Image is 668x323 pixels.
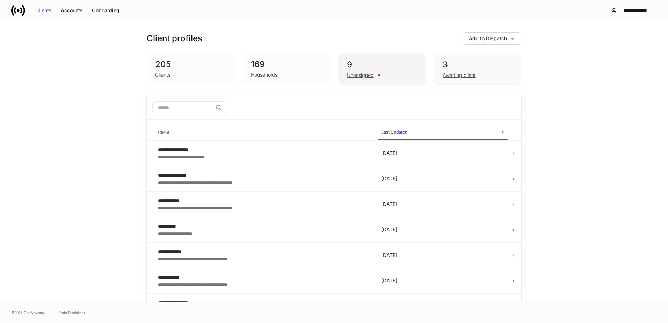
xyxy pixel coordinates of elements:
[31,5,56,16] button: Clients
[381,129,407,135] h6: Last Updated
[338,53,426,85] div: 9Unassigned
[381,201,505,208] p: [DATE]
[92,7,119,14] div: Onboarding
[155,125,373,140] span: Client
[443,59,513,70] div: 3
[381,175,505,182] p: [DATE]
[347,72,374,79] div: Unassigned
[61,7,83,14] div: Accounts
[59,310,85,315] a: Data Disclaimer
[347,59,417,70] div: 9
[251,59,321,70] div: 169
[463,32,521,45] button: Add to Dispatch
[381,252,505,259] p: [DATE]
[378,125,508,140] span: Last Updated
[155,59,226,70] div: 205
[443,72,476,79] div: Awaiting client
[381,226,505,233] p: [DATE]
[147,33,202,44] h3: Client profiles
[56,5,87,16] button: Accounts
[87,5,124,16] button: Onboarding
[381,277,505,284] p: [DATE]
[469,35,507,42] div: Add to Dispatch
[434,53,521,85] div: 3Awaiting client
[158,129,169,136] h6: Client
[155,71,170,78] div: Clients
[381,150,505,157] p: [DATE]
[251,71,277,78] div: Households
[11,310,45,315] span: © 2025 OneAdvisory
[35,7,52,14] div: Clients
